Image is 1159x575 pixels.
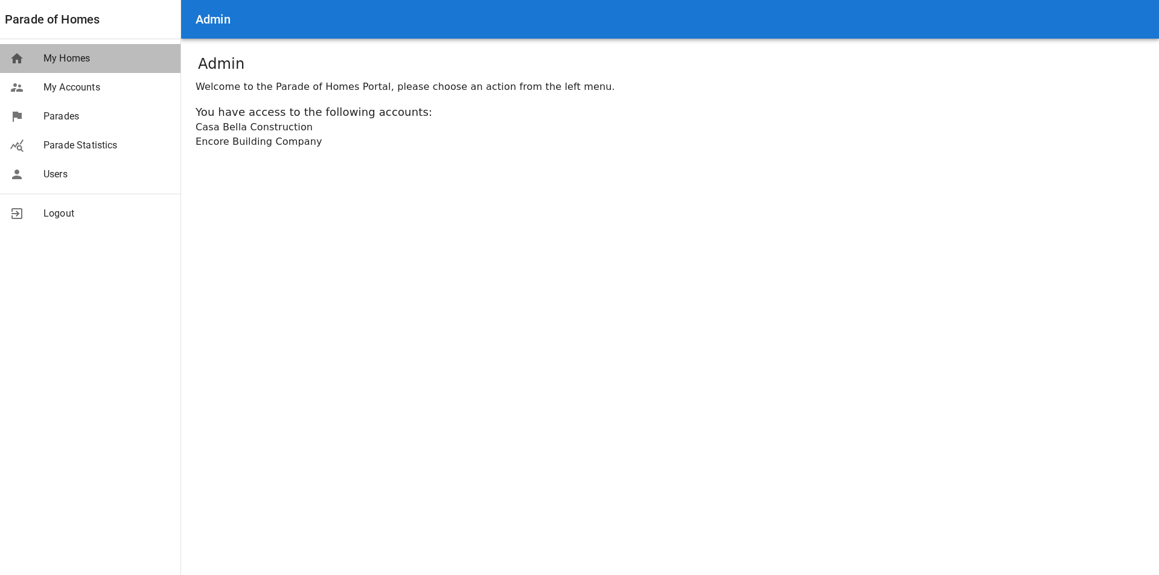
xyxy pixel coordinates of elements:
[5,10,100,29] a: Parade of Homes
[196,120,1145,135] div: Casa Bella Construction
[43,167,171,182] span: Users
[196,104,1145,120] div: You have access to the following accounts:
[43,80,171,95] span: My Accounts
[196,10,231,29] h6: Admin
[43,109,171,124] span: Parades
[43,138,171,153] span: Parade Statistics
[43,206,171,221] span: Logout
[43,51,171,66] span: My Homes
[198,53,244,75] h1: Admin
[196,135,1145,149] div: Encore Building Company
